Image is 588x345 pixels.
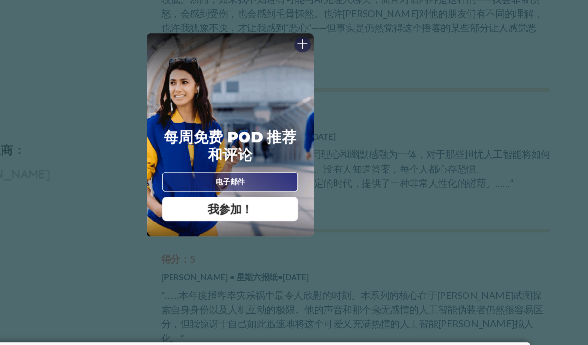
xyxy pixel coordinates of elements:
[349,94,358,102] font: 十
[240,167,349,197] font: 每周免费 Pod 推荐和评论
[11,331,67,338] a: 由 OptiMonk ♥️ 制作
[275,227,313,239] font: 我参加！
[238,203,350,219] input: 电子邮件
